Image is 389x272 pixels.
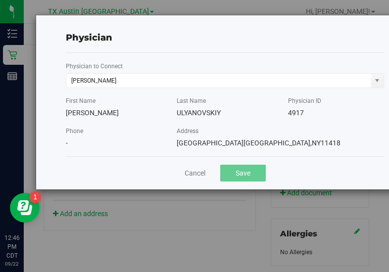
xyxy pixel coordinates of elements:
[66,138,162,148] div: -
[10,193,40,223] iframe: Resource center
[321,139,340,147] span: 11418
[66,62,123,71] label: Physician to Connect
[310,139,321,147] span: NY
[66,74,371,88] input: Search physician name
[177,139,243,147] span: [GEOGRAPHIC_DATA]
[243,139,310,147] span: [GEOGRAPHIC_DATA]
[29,191,41,203] iframe: Resource center unread badge
[66,96,96,105] label: First Name
[288,96,321,105] label: Physician ID
[66,32,112,43] span: Physician
[177,108,273,118] div: ULYANOVSKIY
[371,74,384,88] span: select
[220,165,266,181] button: Save
[288,108,384,118] div: 4917
[310,139,312,147] span: ,
[177,127,198,136] label: Address
[66,108,162,118] div: [PERSON_NAME]
[185,168,205,179] a: Cancel
[66,127,83,136] label: Phone
[177,96,206,105] label: Last Name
